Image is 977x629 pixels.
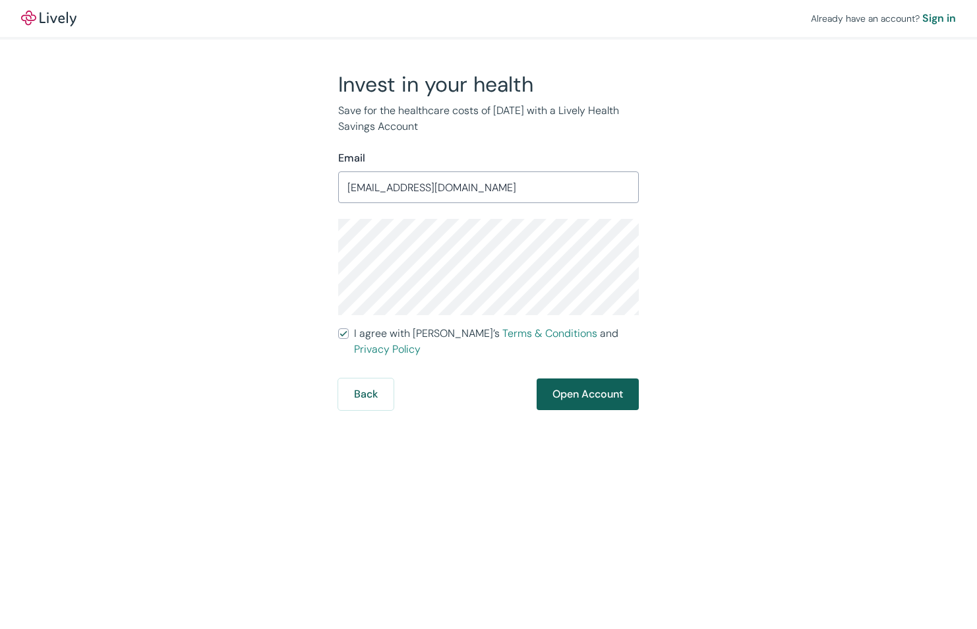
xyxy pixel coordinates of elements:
h2: Invest in your health [338,71,639,98]
button: Back [338,378,394,410]
label: Email [338,150,365,166]
a: LivelyLively [21,11,76,26]
a: Privacy Policy [354,342,421,356]
a: Terms & Conditions [502,326,597,340]
p: Save for the healthcare costs of [DATE] with a Lively Health Savings Account [338,103,639,135]
a: Sign in [922,11,956,26]
span: I agree with [PERSON_NAME]’s and [354,326,639,357]
img: Lively [21,11,76,26]
button: Open Account [537,378,639,410]
div: Already have an account? [811,11,956,26]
